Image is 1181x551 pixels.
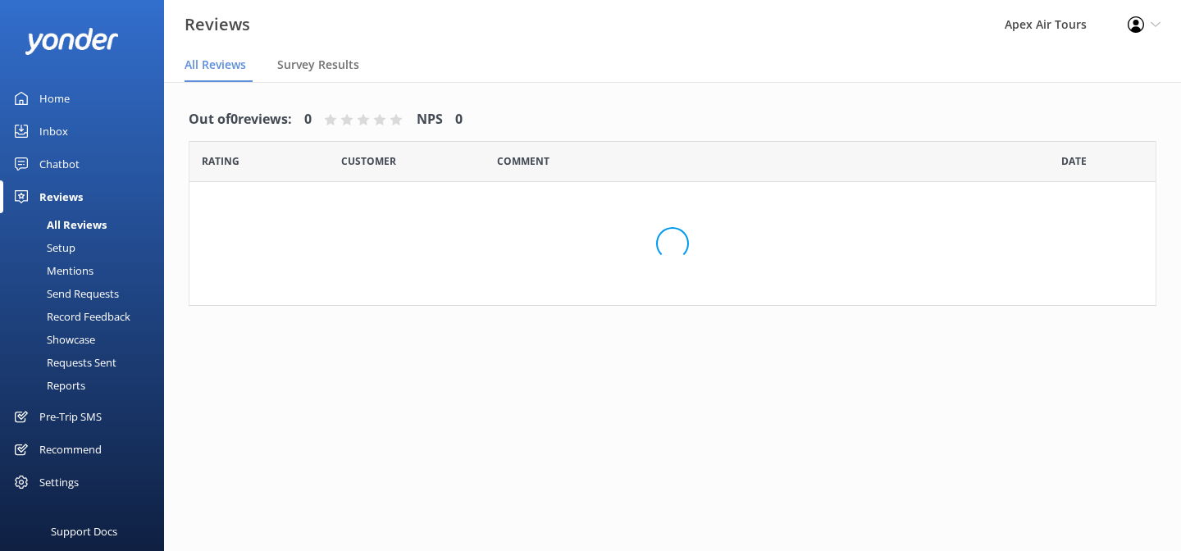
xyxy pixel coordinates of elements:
[10,305,164,328] a: Record Feedback
[25,28,119,55] img: yonder-white-logo.png
[10,213,164,236] a: All Reviews
[10,328,95,351] div: Showcase
[10,328,164,351] a: Showcase
[497,153,549,169] span: Question
[185,57,246,73] span: All Reviews
[10,351,164,374] a: Requests Sent
[455,109,463,130] h4: 0
[185,11,250,38] h3: Reviews
[189,109,292,130] h4: Out of 0 reviews:
[10,259,93,282] div: Mentions
[10,259,164,282] a: Mentions
[10,282,119,305] div: Send Requests
[10,374,164,397] a: Reports
[10,213,107,236] div: All Reviews
[10,374,85,397] div: Reports
[10,282,164,305] a: Send Requests
[417,109,443,130] h4: NPS
[39,400,102,433] div: Pre-Trip SMS
[39,433,102,466] div: Recommend
[39,148,80,180] div: Chatbot
[1061,153,1087,169] span: Date
[39,180,83,213] div: Reviews
[39,82,70,115] div: Home
[10,351,116,374] div: Requests Sent
[277,57,359,73] span: Survey Results
[341,153,396,169] span: Date
[10,305,130,328] div: Record Feedback
[202,153,239,169] span: Date
[10,236,164,259] a: Setup
[51,515,117,548] div: Support Docs
[10,236,75,259] div: Setup
[39,466,79,499] div: Settings
[39,115,68,148] div: Inbox
[304,109,312,130] h4: 0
